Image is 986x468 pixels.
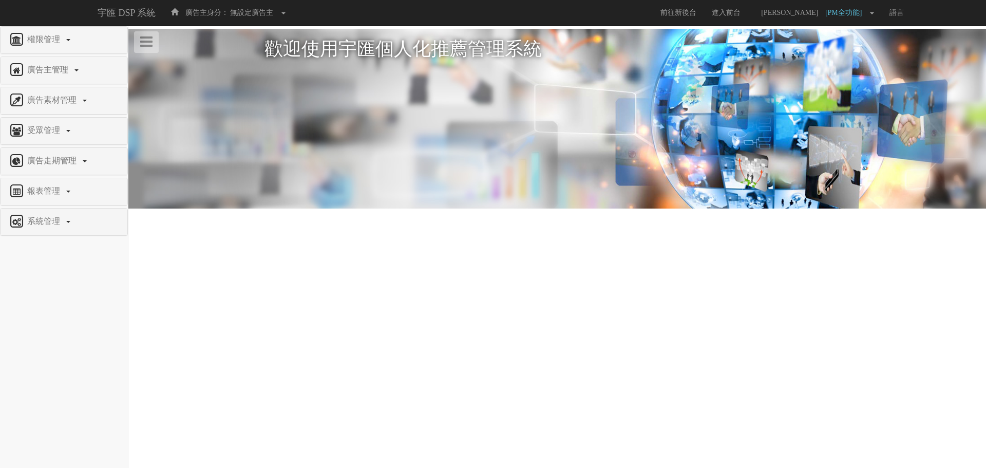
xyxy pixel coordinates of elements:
[756,9,823,16] span: [PERSON_NAME]
[25,156,82,165] span: 廣告走期管理
[8,32,120,48] a: 權限管理
[8,92,120,109] a: 廣告素材管理
[8,183,120,200] a: 報表管理
[25,186,65,195] span: 報表管理
[185,9,229,16] span: 廣告主身分：
[8,214,120,230] a: 系統管理
[25,65,73,74] span: 廣告主管理
[8,62,120,79] a: 廣告主管理
[825,9,867,16] span: [PM全功能]
[25,126,65,135] span: 受眾管理
[8,123,120,139] a: 受眾管理
[8,153,120,170] a: 廣告走期管理
[25,96,82,104] span: 廣告素材管理
[264,39,850,60] h1: 歡迎使用宇匯個人化推薦管理系統
[25,217,65,226] span: 系統管理
[25,35,65,44] span: 權限管理
[230,9,273,16] span: 無設定廣告主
